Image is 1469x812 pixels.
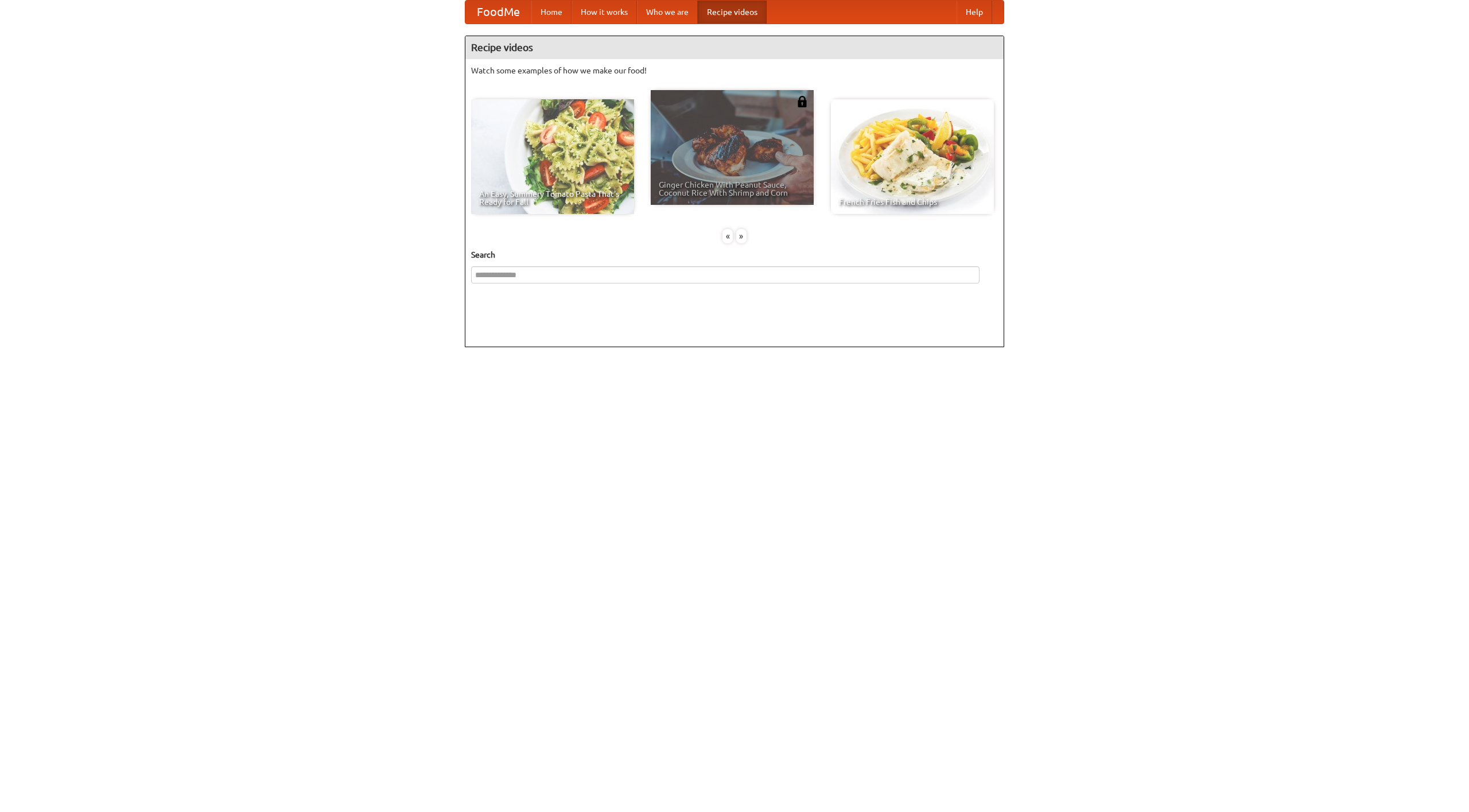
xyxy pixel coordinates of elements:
[736,229,747,243] div: »
[479,190,626,206] span: An Easy, Summery Tomato Pasta That's Ready for Fall
[698,1,767,24] a: Recipe videos
[839,198,986,206] span: French Fries Fish and Chips
[722,229,733,243] div: «
[796,96,808,107] img: 483408.png
[471,249,998,261] h5: Search
[637,1,698,24] a: Who we are
[471,99,634,214] a: An Easy, Summery Tomato Pasta That's Ready for Fall
[471,65,998,76] p: Watch some examples of how we make our food!
[572,1,637,24] a: How it works
[465,36,1004,59] h4: Recipe videos
[957,1,992,24] a: Help
[465,1,531,24] a: FoodMe
[831,99,994,214] a: French Fries Fish and Chips
[531,1,572,24] a: Home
